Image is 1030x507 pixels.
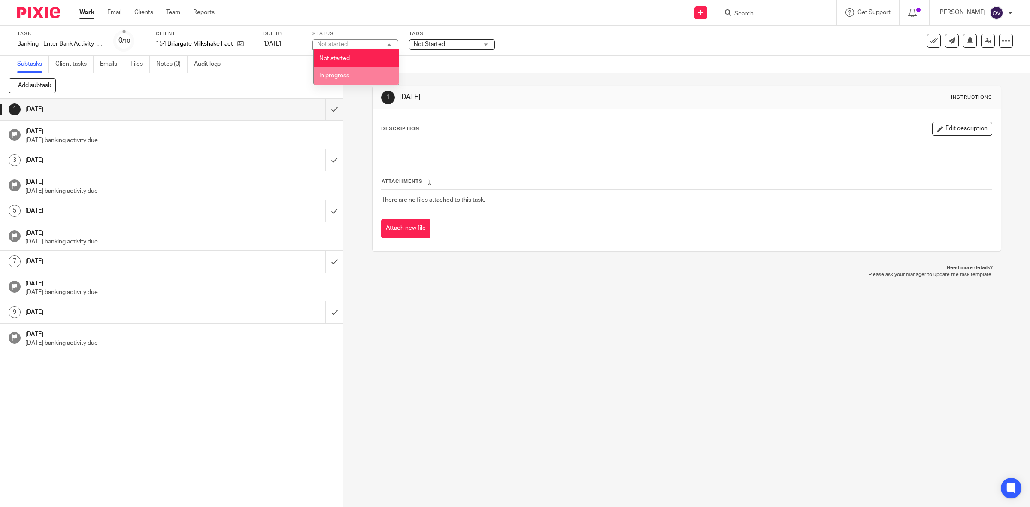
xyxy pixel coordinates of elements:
[25,339,334,347] p: [DATE] banking activity due
[55,56,94,73] a: Client tasks
[193,8,215,17] a: Reports
[938,8,985,17] p: [PERSON_NAME]
[25,277,334,288] h1: [DATE]
[25,187,334,195] p: [DATE] banking activity due
[25,288,334,297] p: [DATE] banking activity due
[156,56,188,73] a: Notes (0)
[194,56,227,73] a: Audit logs
[319,73,349,79] span: In progress
[381,219,430,238] button: Attach new file
[263,30,302,37] label: Due by
[9,103,21,115] div: 1
[951,94,992,101] div: Instructions
[382,197,485,203] span: There are no files attached to this task.
[317,41,348,47] div: Not started
[382,179,423,184] span: Attachments
[25,306,220,319] h1: [DATE]
[107,8,121,17] a: Email
[9,205,21,217] div: 5
[312,30,398,37] label: Status
[25,154,220,167] h1: [DATE]
[25,227,334,237] h1: [DATE]
[25,237,334,246] p: [DATE] banking activity due
[263,41,281,47] span: [DATE]
[130,56,150,73] a: Files
[79,8,94,17] a: Work
[17,56,49,73] a: Subtasks
[932,122,992,136] button: Edit description
[156,39,233,48] p: 154 Briargate Milkshake Factory
[990,6,1003,20] img: svg%3E
[857,9,891,15] span: Get Support
[381,91,395,104] div: 1
[25,255,220,268] h1: [DATE]
[25,176,334,186] h1: [DATE]
[17,30,103,37] label: Task
[409,30,495,37] label: Tags
[9,306,21,318] div: 9
[9,255,21,267] div: 7
[100,56,124,73] a: Emails
[122,39,130,43] small: /10
[134,8,153,17] a: Clients
[17,39,103,48] div: Banking - Enter Bank Activity - week 39
[25,103,220,116] h1: [DATE]
[156,30,252,37] label: Client
[25,328,334,339] h1: [DATE]
[166,8,180,17] a: Team
[9,78,56,93] button: + Add subtask
[118,36,130,46] div: 0
[381,271,993,278] p: Please ask your manager to update the task template.
[319,55,350,61] span: Not started
[381,125,419,132] p: Description
[25,136,334,145] p: [DATE] banking activity due
[733,10,811,18] input: Search
[17,7,60,18] img: Pixie
[399,93,705,102] h1: [DATE]
[414,41,445,47] span: Not Started
[25,204,220,217] h1: [DATE]
[9,154,21,166] div: 3
[381,264,993,271] p: Need more details?
[25,125,334,136] h1: [DATE]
